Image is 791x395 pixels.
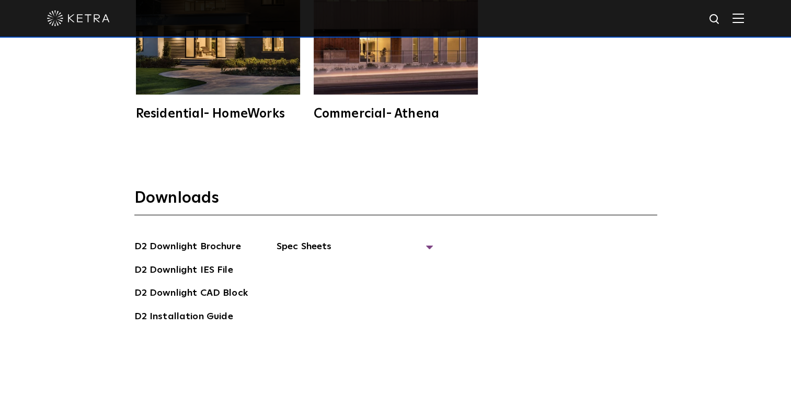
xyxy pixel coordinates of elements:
[708,13,721,26] img: search icon
[134,286,248,303] a: D2 Downlight CAD Block
[136,108,300,120] div: Residential- HomeWorks
[134,188,657,215] h3: Downloads
[277,239,433,262] span: Spec Sheets
[134,309,233,326] a: D2 Installation Guide
[134,239,241,256] a: D2 Downlight Brochure
[134,263,233,280] a: D2 Downlight IES File
[732,13,744,23] img: Hamburger%20Nav.svg
[47,10,110,26] img: ketra-logo-2019-white
[314,108,478,120] div: Commercial- Athena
